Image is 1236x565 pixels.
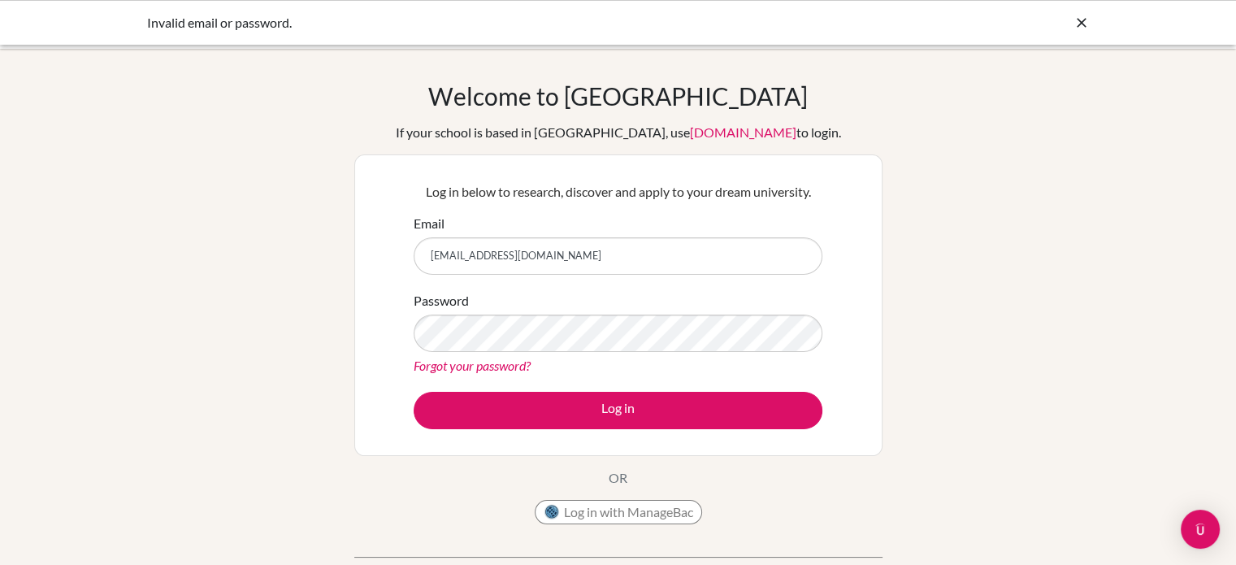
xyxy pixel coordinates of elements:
p: OR [609,468,627,488]
label: Email [414,214,445,233]
a: Forgot your password? [414,358,531,373]
button: Log in with ManageBac [535,500,702,524]
div: If your school is based in [GEOGRAPHIC_DATA], use to login. [396,123,841,142]
p: Log in below to research, discover and apply to your dream university. [414,182,822,202]
div: Open Intercom Messenger [1181,510,1220,549]
div: Invalid email or password. [147,13,846,33]
a: [DOMAIN_NAME] [690,124,796,140]
h1: Welcome to [GEOGRAPHIC_DATA] [428,81,808,111]
label: Password [414,291,469,311]
button: Log in [414,392,822,429]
